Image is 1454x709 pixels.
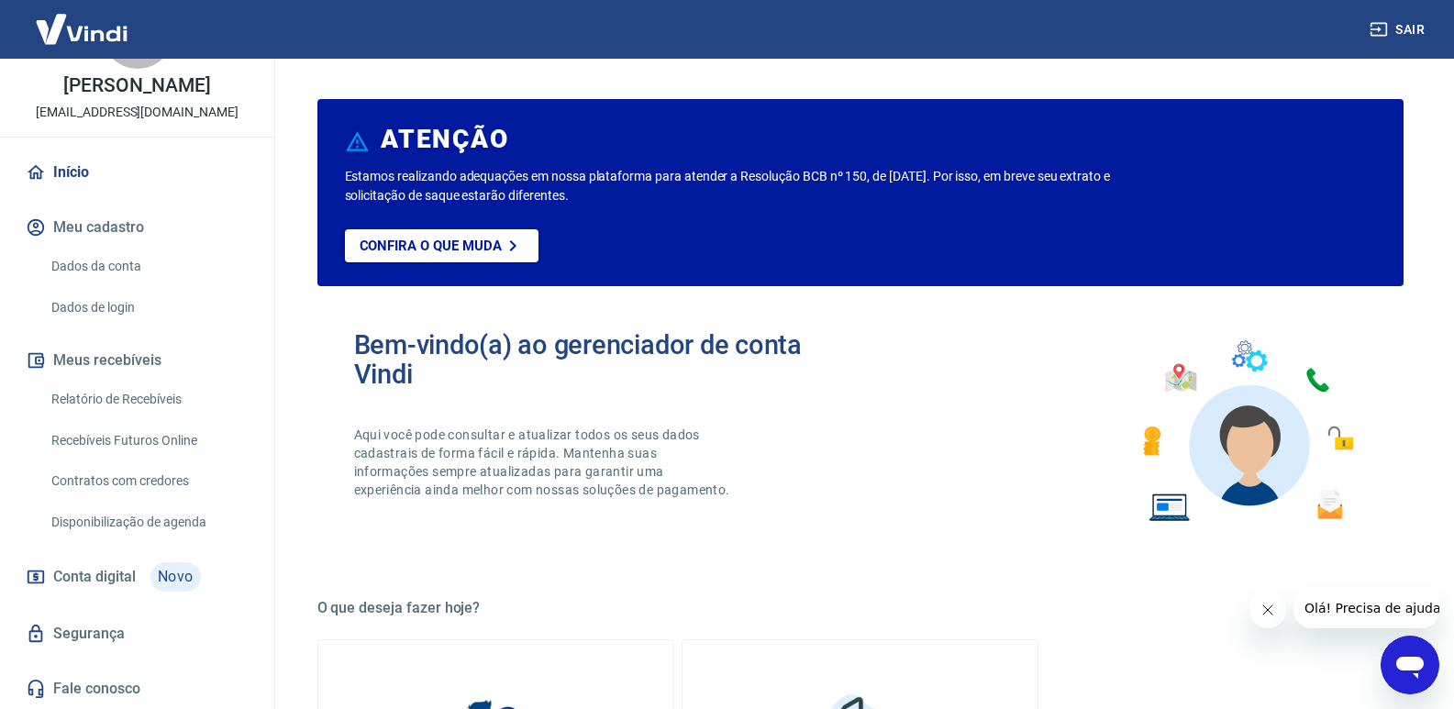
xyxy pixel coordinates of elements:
p: [EMAIL_ADDRESS][DOMAIN_NAME] [36,103,239,122]
h2: Bem-vindo(a) ao gerenciador de conta Vindi [354,330,860,389]
span: Olá! Precisa de ajuda? [11,13,154,28]
button: Sair [1366,13,1432,47]
iframe: Fechar mensagem [1249,592,1286,628]
iframe: Botão para abrir a janela de mensagens [1381,636,1439,694]
button: Meus recebíveis [22,340,252,381]
a: Dados de login [44,289,252,327]
a: Relatório de Recebíveis [44,381,252,418]
a: Fale conosco [22,669,252,709]
p: [PERSON_NAME] [63,76,210,95]
h5: O que deseja fazer hoje? [317,599,1404,617]
a: Confira o que muda [345,229,538,262]
span: Novo [150,562,201,592]
button: Meu cadastro [22,207,252,248]
p: Confira o que muda [360,238,502,254]
a: Dados da conta [44,248,252,285]
p: Aqui você pode consultar e atualizar todos os seus dados cadastrais de forma fácil e rápida. Mant... [354,426,734,499]
h6: ATENÇÃO [381,130,508,149]
iframe: Mensagem da empresa [1293,588,1439,628]
a: Recebíveis Futuros Online [44,422,252,460]
a: Disponibilização de agenda [44,504,252,541]
a: Contratos com credores [44,462,252,500]
span: Conta digital [53,564,136,590]
a: Conta digitalNovo [22,555,252,599]
a: Segurança [22,614,252,654]
a: Início [22,152,252,193]
p: Estamos realizando adequações em nossa plataforma para atender a Resolução BCB nº 150, de [DATE].... [345,167,1170,205]
img: Vindi [22,1,141,57]
img: Imagem de um avatar masculino com diversos icones exemplificando as funcionalidades do gerenciado... [1127,330,1367,533]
